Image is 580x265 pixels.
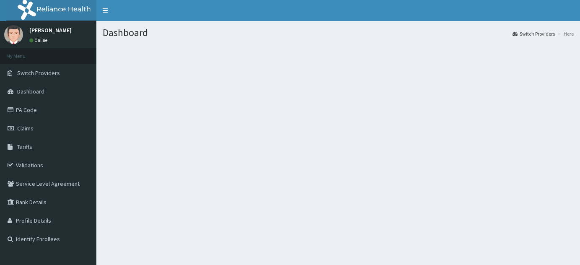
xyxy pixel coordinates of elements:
[17,88,44,95] span: Dashboard
[513,30,555,37] a: Switch Providers
[17,143,32,151] span: Tariffs
[17,69,60,77] span: Switch Providers
[103,27,574,38] h1: Dashboard
[29,27,72,33] p: [PERSON_NAME]
[4,25,23,44] img: User Image
[17,125,34,132] span: Claims
[29,37,49,43] a: Online
[556,30,574,37] li: Here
